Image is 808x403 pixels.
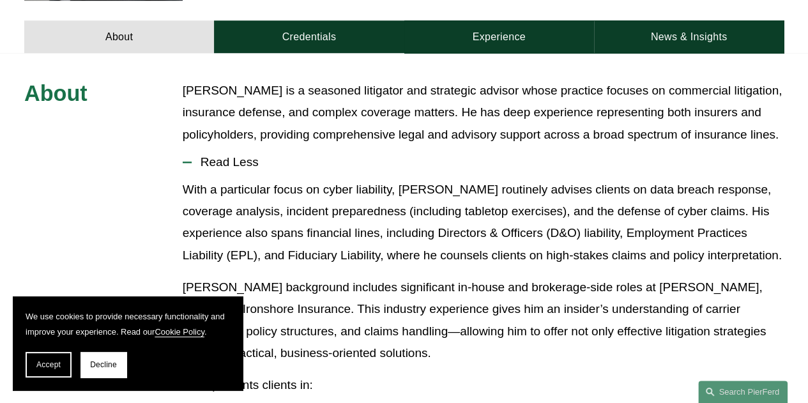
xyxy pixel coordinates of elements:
[155,327,204,337] a: Cookie Policy
[90,360,117,369] span: Decline
[183,80,784,146] p: [PERSON_NAME] is a seasoned litigator and strategic advisor whose practice focuses on commercial ...
[192,155,784,169] span: Read Less
[183,146,784,179] button: Read Less
[214,20,404,53] a: Credentials
[26,309,230,339] p: We use cookies to provide necessary functionality and improve your experience. Read our .
[698,381,788,403] a: Search this site
[26,352,72,377] button: Accept
[404,20,594,53] a: Experience
[183,277,784,364] p: [PERSON_NAME] background includes significant in-house and brokerage-side roles at [PERSON_NAME],...
[24,81,88,105] span: About
[80,352,126,377] button: Decline
[594,20,784,53] a: News & Insights
[24,20,214,53] a: About
[13,296,243,390] section: Cookie banner
[36,360,61,369] span: Accept
[183,179,784,266] p: With a particular focus on cyber liability, [PERSON_NAME] routinely advises clients on data breac...
[183,374,784,396] p: He represents clients in:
